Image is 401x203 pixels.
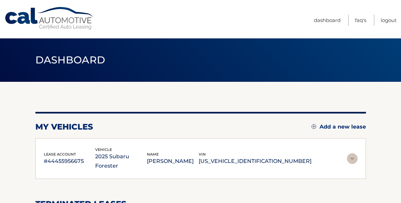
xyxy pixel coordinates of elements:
[147,152,159,157] span: name
[35,54,106,66] span: Dashboard
[312,124,316,129] img: add.svg
[95,152,147,171] p: 2025 Subaru Forester
[312,124,366,130] a: Add a new lease
[4,7,94,30] a: Cal Automotive
[95,147,112,152] span: vehicle
[44,152,76,157] span: lease account
[199,157,312,166] p: [US_VEHICLE_IDENTIFICATION_NUMBER]
[147,157,199,166] p: [PERSON_NAME]
[347,153,358,164] img: accordion-rest.svg
[35,122,93,132] h2: my vehicles
[44,157,95,166] p: #44455956675
[355,15,366,26] a: FAQ's
[381,15,397,26] a: Logout
[314,15,341,26] a: Dashboard
[199,152,206,157] span: vin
